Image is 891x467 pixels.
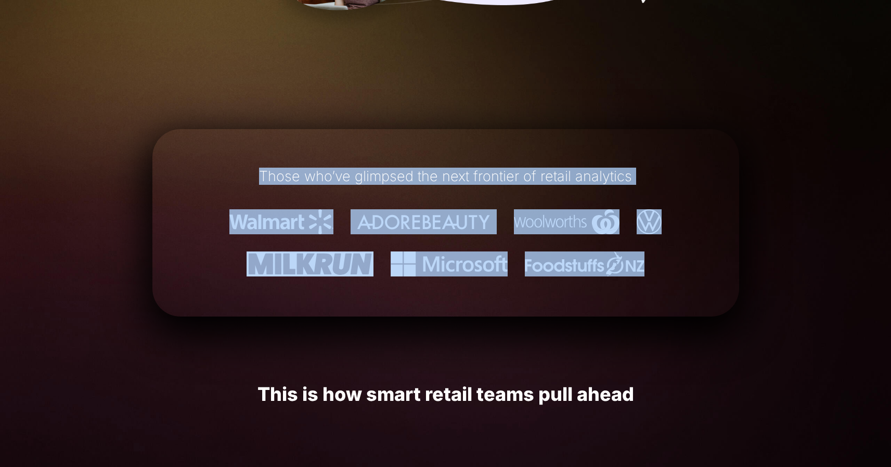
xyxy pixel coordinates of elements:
h1: This is how smart retail teams pull ahead [152,384,739,405]
img: Woolworths [514,209,619,234]
img: Adore Beauty [351,209,497,234]
h1: Those who’ve glimpsed the next frontier of retail analytics [184,169,708,184]
img: Microsoft [391,251,508,276]
img: Volkswagen [637,209,662,234]
img: Milkrun [247,251,373,276]
img: Walmart [229,209,333,234]
img: Foodstuffs NZ [525,251,644,276]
